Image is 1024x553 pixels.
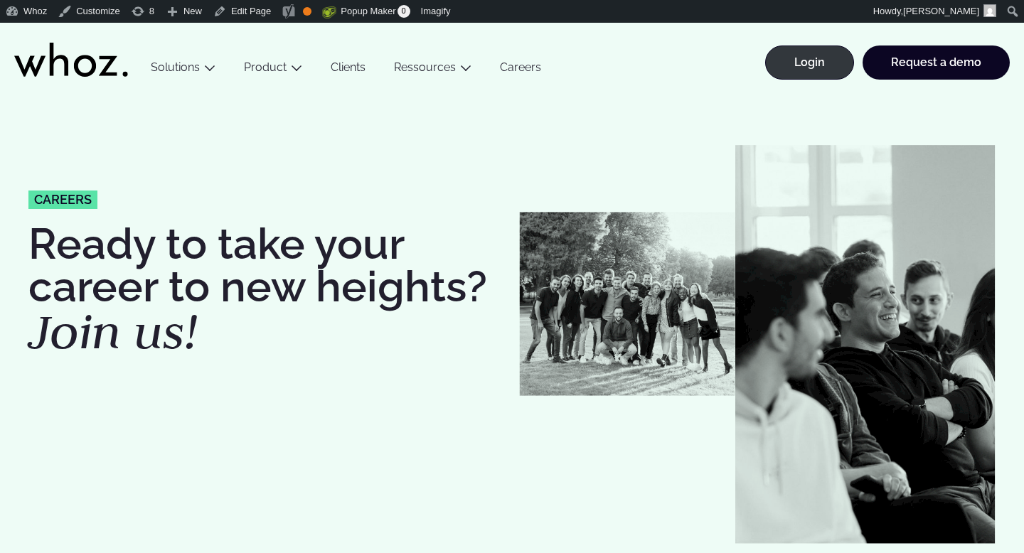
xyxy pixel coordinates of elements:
[863,45,1010,80] a: Request a demo
[519,212,735,396] img: Whozzies-Team-Revenue
[903,6,979,16] span: [PERSON_NAME]
[303,7,311,16] div: OK
[930,459,1004,533] iframe: Chatbot
[486,60,555,80] a: Careers
[244,60,287,74] a: Product
[765,45,854,80] a: Login
[398,5,410,18] span: 0
[34,193,92,206] span: careers
[380,60,486,80] button: Ressources
[28,222,505,356] h1: Ready to take your career to new heights?
[316,60,380,80] a: Clients
[394,60,456,74] a: Ressources
[230,60,316,80] button: Product
[28,300,198,363] em: Join us!
[137,60,230,80] button: Solutions
[137,23,1010,94] div: Main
